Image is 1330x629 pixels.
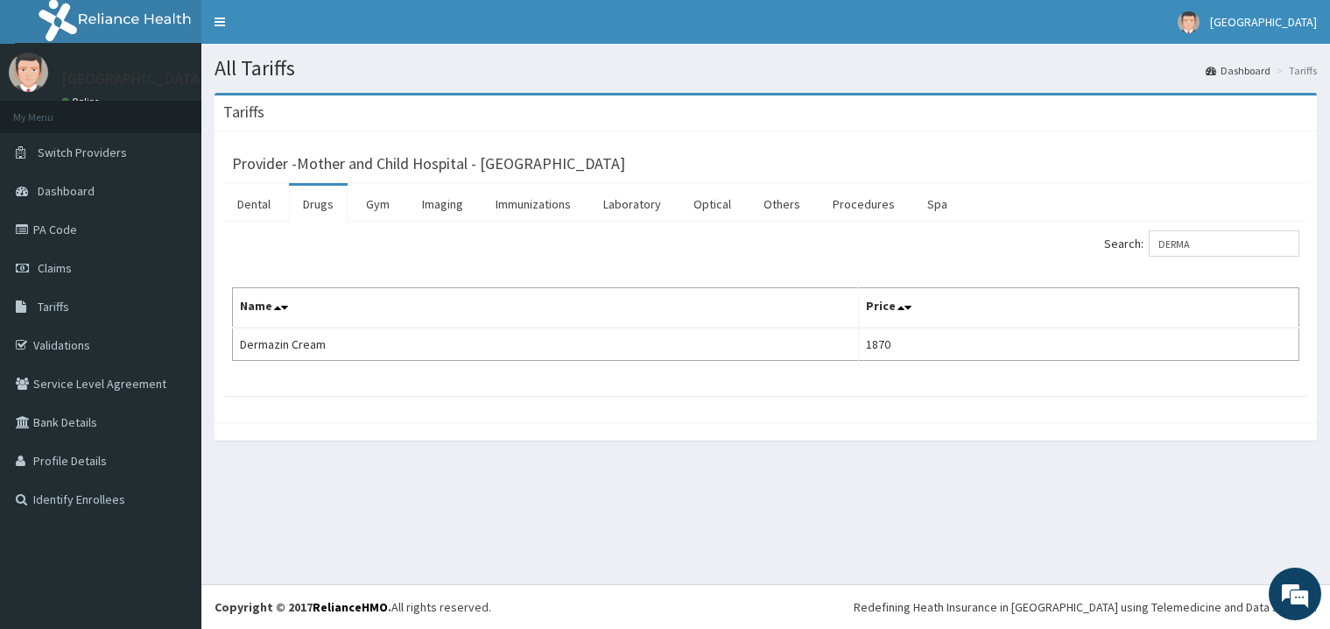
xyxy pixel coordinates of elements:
a: Spa [913,186,961,223]
label: Search: [1104,230,1299,257]
p: [GEOGRAPHIC_DATA] [61,71,206,87]
a: Dental [223,186,285,223]
a: Immunizations [482,186,585,223]
strong: Copyright © 2017 . [215,599,391,615]
div: Redefining Heath Insurance in [GEOGRAPHIC_DATA] using Telemedicine and Data Science! [854,598,1317,616]
footer: All rights reserved. [201,584,1330,629]
th: Price [858,288,1298,329]
span: Claims [38,260,72,276]
a: Drugs [289,186,348,223]
img: User Image [1178,11,1200,33]
span: Tariffs [38,299,69,314]
h1: All Tariffs [215,57,1317,80]
a: Online [61,95,103,108]
span: Dashboard [38,183,95,199]
a: Optical [679,186,745,223]
h3: Tariffs [223,104,264,120]
a: Imaging [408,186,477,223]
th: Name [233,288,859,329]
a: RelianceHMO [313,599,388,615]
h3: Provider - Mother and Child Hospital - [GEOGRAPHIC_DATA] [232,156,625,172]
input: Search: [1149,230,1299,257]
a: Dashboard [1206,63,1270,78]
a: Laboratory [589,186,675,223]
a: Procedures [819,186,909,223]
span: [GEOGRAPHIC_DATA] [1210,14,1317,30]
a: Gym [352,186,404,223]
td: 1870 [858,328,1298,361]
img: User Image [9,53,48,92]
li: Tariffs [1272,63,1317,78]
span: Switch Providers [38,145,127,160]
a: Others [749,186,814,223]
td: Dermazin Cream [233,328,859,361]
